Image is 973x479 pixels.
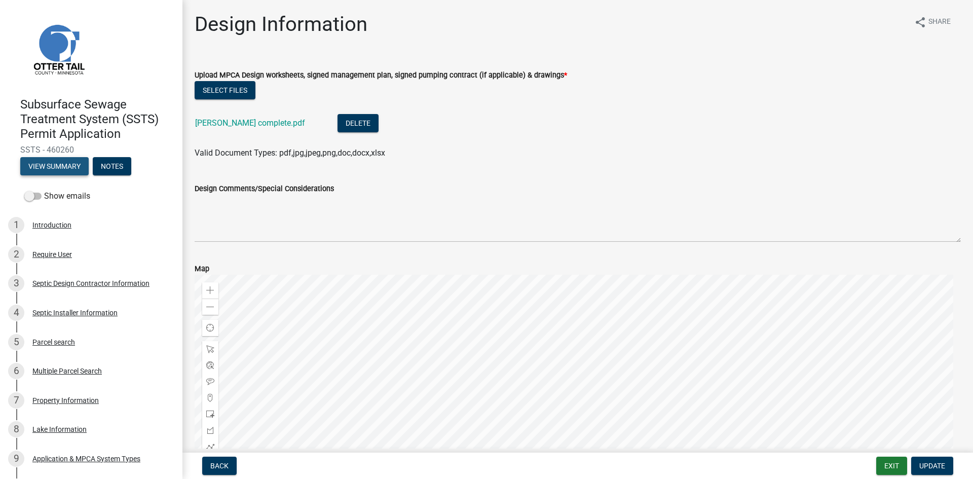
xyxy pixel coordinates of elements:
[911,457,953,475] button: Update
[338,114,379,132] button: Delete
[202,457,237,475] button: Back
[32,222,71,229] div: Introduction
[8,392,24,409] div: 7
[32,397,99,404] div: Property Information
[32,426,87,433] div: Lake Information
[32,309,118,316] div: Septic Installer Information
[32,339,75,346] div: Parcel search
[32,367,102,375] div: Multiple Parcel Search
[8,334,24,350] div: 5
[24,190,90,202] label: Show emails
[195,12,367,36] h1: Design Information
[8,275,24,291] div: 3
[93,157,131,175] button: Notes
[20,145,162,155] span: SSTS - 460260
[195,81,255,99] button: Select files
[906,12,959,32] button: shareShare
[195,72,567,79] label: Upload MPCA Design worksheets, signed management plan, signed pumping contract (if applicable) & ...
[914,16,926,28] i: share
[876,457,907,475] button: Exit
[8,217,24,233] div: 1
[93,163,131,171] wm-modal-confirm: Notes
[338,119,379,129] wm-modal-confirm: Delete Document
[20,163,89,171] wm-modal-confirm: Summary
[202,282,218,299] div: Zoom in
[8,421,24,437] div: 8
[20,11,96,87] img: Otter Tail County, Minnesota
[8,246,24,263] div: 2
[195,266,209,273] label: Map
[20,157,89,175] button: View Summary
[8,305,24,321] div: 4
[202,320,218,336] div: Find my location
[8,363,24,379] div: 6
[210,462,229,470] span: Back
[32,455,140,462] div: Application & MPCA System Types
[928,16,951,28] span: Share
[202,299,218,315] div: Zoom out
[919,462,945,470] span: Update
[32,280,149,287] div: Septic Design Contractor Information
[20,97,174,141] h4: Subsurface Sewage Treatment System (SSTS) Permit Application
[195,186,334,193] label: Design Comments/Special Considerations
[195,118,305,128] a: [PERSON_NAME] complete.pdf
[8,451,24,467] div: 9
[195,148,385,158] span: Valid Document Types: pdf,jpg,jpeg,png,doc,docx,xlsx
[32,251,72,258] div: Require User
